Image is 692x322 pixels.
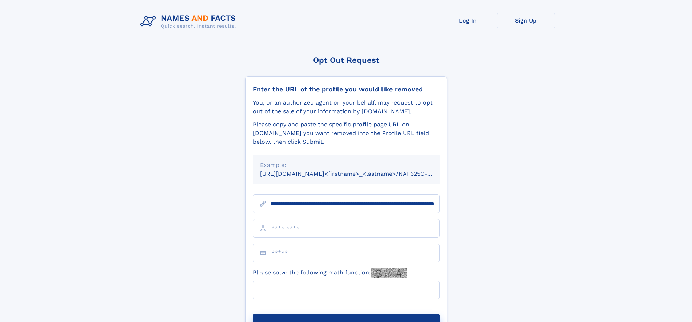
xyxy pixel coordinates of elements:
[253,85,440,93] div: Enter the URL of the profile you would like removed
[253,120,440,146] div: Please copy and paste the specific profile page URL on [DOMAIN_NAME] you want removed into the Pr...
[253,268,407,278] label: Please solve the following math function:
[260,170,453,177] small: [URL][DOMAIN_NAME]<firstname>_<lastname>/NAF325G-xxxxxxxx
[245,56,447,65] div: Opt Out Request
[439,12,497,29] a: Log In
[260,161,432,170] div: Example:
[253,98,440,116] div: You, or an authorized agent on your behalf, may request to opt-out of the sale of your informatio...
[497,12,555,29] a: Sign Up
[137,12,242,31] img: Logo Names and Facts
